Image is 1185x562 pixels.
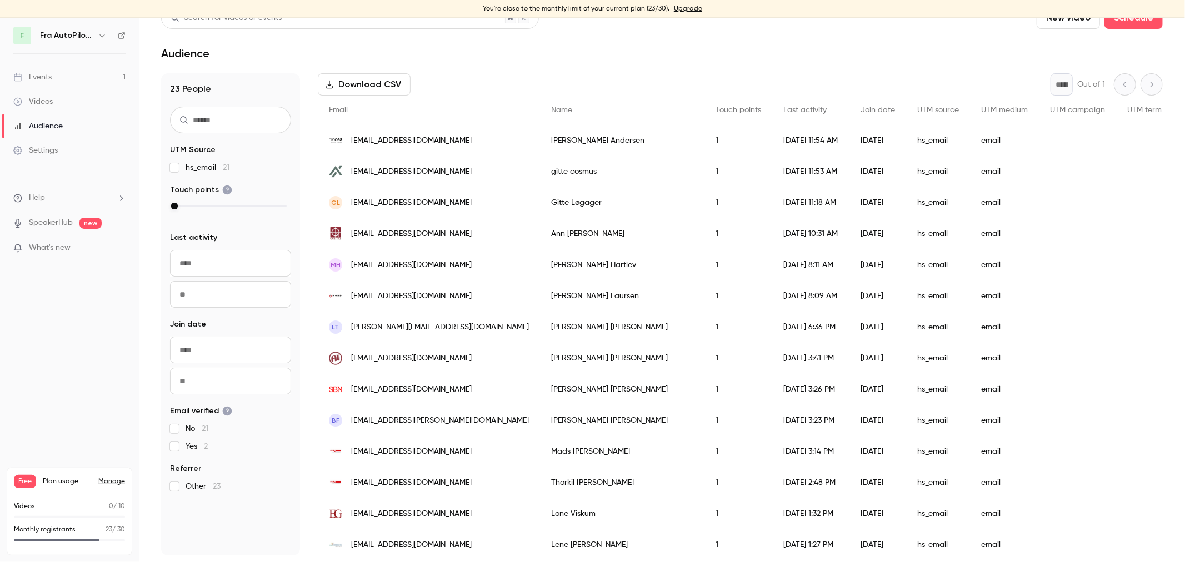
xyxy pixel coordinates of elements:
[772,187,849,218] div: [DATE] 11:18 AM
[772,125,849,156] div: [DATE] 11:54 AM
[329,227,342,240] img: quattro-as.dk
[329,106,348,114] span: Email
[351,166,472,178] span: [EMAIL_ADDRESS][DOMAIN_NAME]
[704,405,772,436] div: 1
[40,30,93,41] h6: Fra AutoPilot til TimeLog
[170,250,291,277] input: From
[170,319,206,330] span: Join date
[772,343,849,374] div: [DATE] 3:41 PM
[186,162,229,173] span: hs_email
[674,4,702,13] a: Upgrade
[772,218,849,249] div: [DATE] 10:31 AM
[351,228,472,240] span: [EMAIL_ADDRESS][DOMAIN_NAME]
[329,383,342,396] img: sbning.dk
[79,218,102,229] span: new
[772,405,849,436] div: [DATE] 3:23 PM
[970,374,1039,405] div: email
[772,529,849,560] div: [DATE] 1:27 PM
[329,476,342,489] img: igv.dk
[213,483,221,490] span: 23
[540,187,704,218] div: Gitte Løgager
[906,218,970,249] div: hs_email
[332,415,339,425] span: BF
[906,529,970,560] div: hs_email
[772,374,849,405] div: [DATE] 3:26 PM
[1050,106,1105,114] span: UTM campaign
[861,106,895,114] span: Join date
[351,353,472,364] span: [EMAIL_ADDRESS][DOMAIN_NAME]
[109,501,125,511] p: / 10
[109,503,113,510] span: 0
[704,187,772,218] div: 1
[540,467,704,498] div: Thorkil [PERSON_NAME]
[917,106,959,114] span: UTM source
[849,249,906,280] div: [DATE]
[906,498,970,529] div: hs_email
[772,467,849,498] div: [DATE] 2:48 PM
[704,374,772,405] div: 1
[106,526,112,533] span: 23
[21,30,24,42] span: F
[849,436,906,467] div: [DATE]
[202,425,208,433] span: 21
[29,192,45,204] span: Help
[14,475,36,488] span: Free
[13,145,58,156] div: Settings
[329,165,342,178] img: arkk.dk
[351,539,472,551] span: [EMAIL_ADDRESS][DOMAIN_NAME]
[331,198,340,208] span: GL
[170,337,291,363] input: From
[540,312,704,343] div: [PERSON_NAME] [PERSON_NAME]
[704,529,772,560] div: 1
[704,156,772,187] div: 1
[171,12,282,24] div: Search for videos or events
[906,405,970,436] div: hs_email
[329,538,342,551] img: fjerring.dk
[98,477,125,486] a: Manage
[1104,7,1163,29] button: Schedule
[849,280,906,312] div: [DATE]
[13,121,63,132] div: Audience
[772,156,849,187] div: [DATE] 11:53 AM
[223,164,229,172] span: 21
[704,467,772,498] div: 1
[540,529,704,560] div: Lene [PERSON_NAME]
[704,436,772,467] div: 1
[204,443,208,450] span: 2
[906,312,970,343] div: hs_email
[772,498,849,529] div: [DATE] 1:32 PM
[186,441,208,452] span: Yes
[170,184,232,195] span: Touch points
[161,47,209,60] h1: Audience
[14,501,35,511] p: Videos
[540,436,704,467] div: Mads [PERSON_NAME]
[970,467,1039,498] div: email
[351,446,472,458] span: [EMAIL_ADDRESS][DOMAIN_NAME]
[13,192,126,204] li: help-dropdown-opener
[540,249,704,280] div: [PERSON_NAME] Hartlev
[351,508,472,520] span: [EMAIL_ADDRESS][DOMAIN_NAME]
[704,125,772,156] div: 1
[849,467,906,498] div: [DATE]
[849,187,906,218] div: [DATE]
[970,529,1039,560] div: email
[170,232,217,243] span: Last activity
[186,481,221,492] span: Other
[13,96,53,107] div: Videos
[704,498,772,529] div: 1
[849,498,906,529] div: [DATE]
[906,249,970,280] div: hs_email
[970,436,1039,467] div: email
[783,106,827,114] span: Last activity
[331,260,341,270] span: MH
[716,106,761,114] span: Touch points
[351,477,472,489] span: [EMAIL_ADDRESS][DOMAIN_NAME]
[849,125,906,156] div: [DATE]
[29,242,71,254] span: What's new
[43,477,92,486] span: Plan usage
[351,290,472,302] span: [EMAIL_ADDRESS][DOMAIN_NAME]
[540,280,704,312] div: [PERSON_NAME] Laursen
[329,289,342,303] img: nord-as.dk
[970,405,1039,436] div: email
[551,106,572,114] span: Name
